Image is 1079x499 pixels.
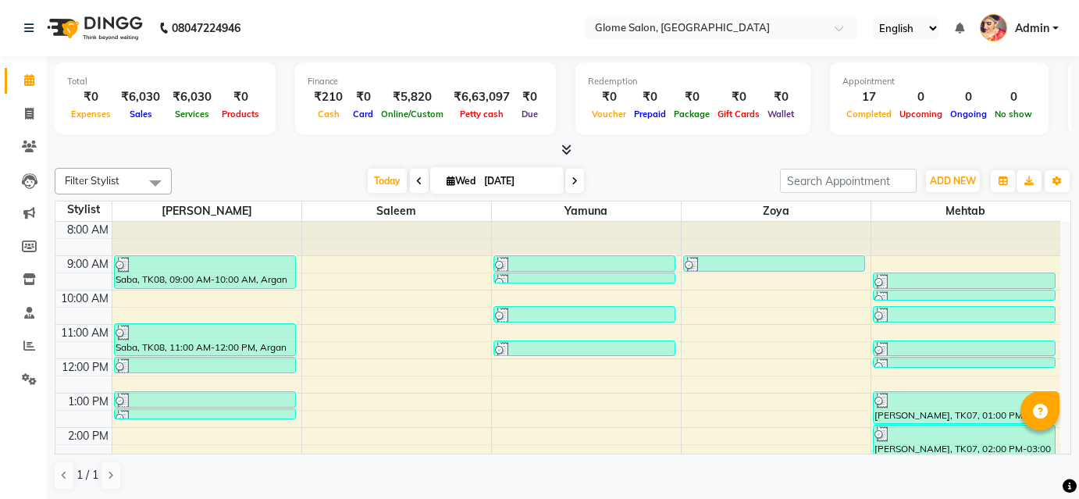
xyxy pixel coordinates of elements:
div: ₹0 [588,88,630,106]
div: Sidhiq, TK04, 12:00 PM-12:15 PM, Exclusive Men’S Services - [PERSON_NAME] Shape And Trim [874,358,1055,367]
div: Redemption [588,75,798,88]
span: No show [991,109,1036,119]
div: 11:00 AM [58,325,112,341]
div: Kavita K, TK09, 11:30 AM-12:00 PM, Threading - Eyebrows [494,341,675,355]
span: Upcoming [896,109,946,119]
span: Gift Cards [714,109,764,119]
div: [PERSON_NAME], TK07, 01:00 PM-02:00 PM, Hair Spa - Anti-Hairfall Spa – Weak Hair [874,392,1055,423]
span: Filter Stylist [65,174,119,187]
div: ₹6,030 [115,88,166,106]
div: ₹0 [218,88,263,106]
img: Admin [980,14,1007,41]
div: 8:00 AM [64,222,112,238]
div: ₹0 [670,88,714,106]
div: 0 [991,88,1036,106]
div: 2:00 PM [65,428,112,444]
div: Arun, TK02, 10:00 AM-10:15 AM, Exclusive Men’S Services - [PERSON_NAME] Shape And Trim [874,290,1055,300]
div: ₹0 [67,88,115,106]
div: Saba, TK08, 09:00 AM-10:00 AM, Argan Oil Waxing - Full Arms [115,256,296,288]
span: Ongoing [946,109,991,119]
div: 12:00 PM [59,359,112,376]
span: Card [349,109,377,119]
div: Geetha, TK05, 09:00 AM-09:30 AM, Threading - Eyebrows [494,256,675,271]
span: Wed [443,175,479,187]
div: Total [67,75,263,88]
span: Voucher [588,109,630,119]
div: 0 [896,88,946,106]
span: Online/Custom [377,109,447,119]
div: Saba, TK08, 11:00 AM-12:00 PM, Argan Oil Waxing - Half Legs [115,324,296,355]
div: Arun, TK02, 09:30 AM-10:00 AM, Exclusive Men’S Services - Hair Cut [874,273,1055,288]
div: Geetha, TK05, 09:30 AM-09:45 AM, Threading - Upperlip [494,273,675,283]
iframe: chat widget [1013,437,1063,483]
span: Prepaid [630,109,670,119]
span: Services [171,109,213,119]
span: Due [518,109,542,119]
input: Search Appointment [780,169,917,193]
button: ADD NEW [926,170,980,192]
span: Petty cash [456,109,507,119]
span: Products [218,109,263,119]
div: 17 [842,88,896,106]
span: Saleem [302,201,491,221]
div: Yashodha, TK03, 10:30 AM-11:00 AM, Hair Cut - Basic Hair Cut [874,307,1055,322]
span: Wallet [764,109,798,119]
span: Zoya [682,201,871,221]
span: Cash [314,109,344,119]
div: Saba, TK08, 12:00 PM-12:30 PM, Peel Off Waxing - Underarms [115,358,296,372]
span: Package [670,109,714,119]
div: ₹0 [630,88,670,106]
div: 9:00 AM [64,256,112,273]
div: 0 [946,88,991,106]
div: Pavitra, TK06, 10:30 AM-11:00 AM, Threading - Eyebrows [494,307,675,322]
div: Shilpa, TK10, 01:30 PM-01:45 PM, Threading - Upperlip [115,409,296,419]
input: 2025-09-03 [479,169,557,193]
div: [PERSON_NAME], TK07, 02:00 PM-03:00 PM, Technical Colour - Root Touch Up (Medium) [874,426,1055,458]
div: 1:00 PM [65,394,112,410]
span: Mehtab [871,201,1061,221]
div: ₹210 [308,88,349,106]
span: Yamuna [492,201,681,221]
div: Shilpa, TK10, 01:00 PM-01:30 PM, Threading - Eyebrows [115,392,296,407]
div: Stylist [55,201,112,218]
span: [PERSON_NAME] [112,201,301,221]
div: ₹6,63,097 [447,88,516,106]
div: ₹5,820 [377,88,447,106]
div: Sidhiq, TK04, 11:30 AM-12:00 PM, Exclusive Men’S Services - Hair Cut [874,341,1055,355]
span: Today [368,169,407,193]
div: [PERSON_NAME], TK01, 09:00 AM-09:30 AM, Exclusive Men’S Services - Hair Cut [684,256,865,271]
div: Finance [308,75,543,88]
span: Sales [126,109,156,119]
div: ₹0 [764,88,798,106]
b: 08047224946 [172,6,240,50]
span: Completed [842,109,896,119]
div: Appointment [842,75,1036,88]
div: ₹0 [516,88,543,106]
div: ₹0 [349,88,377,106]
span: Expenses [67,109,115,119]
div: ₹0 [714,88,764,106]
span: 1 / 1 [77,467,98,483]
div: 10:00 AM [58,290,112,307]
span: Admin [1015,20,1049,37]
div: ₹6,030 [166,88,218,106]
img: logo [40,6,147,50]
span: ADD NEW [930,175,976,187]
